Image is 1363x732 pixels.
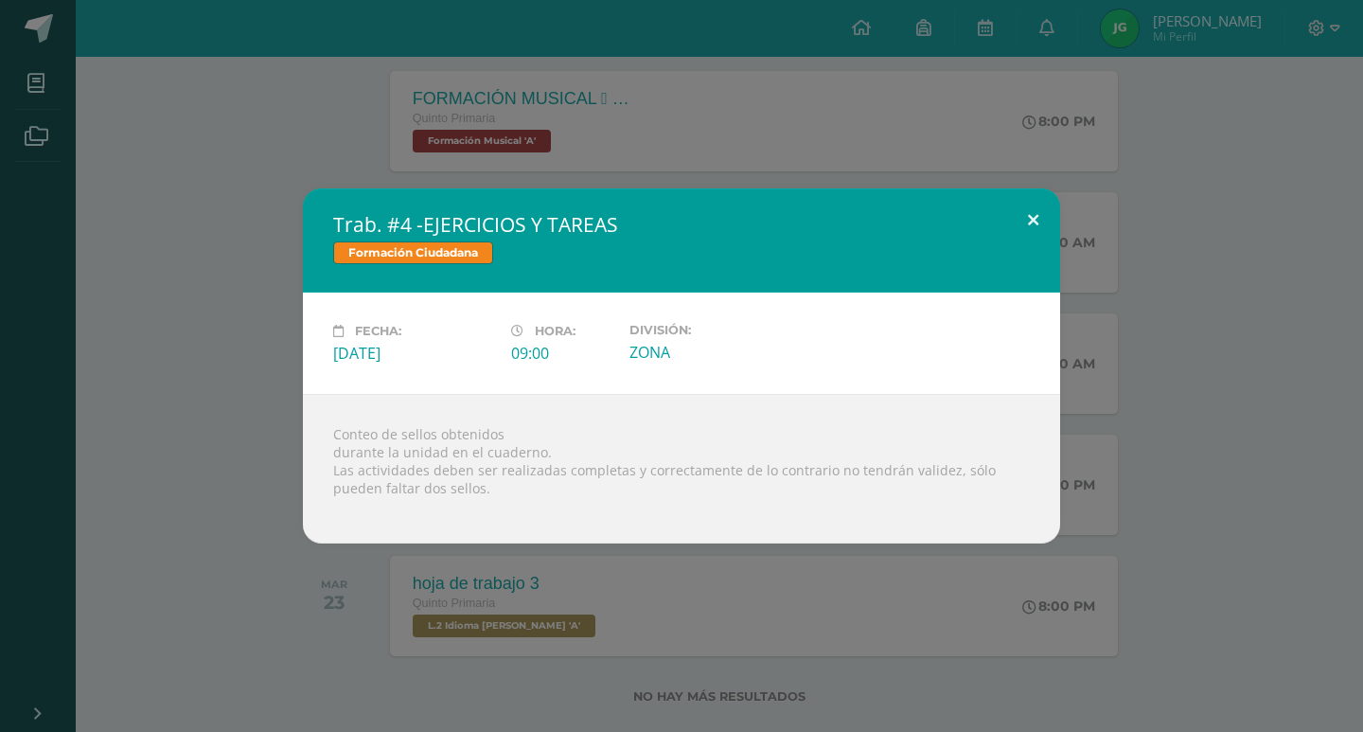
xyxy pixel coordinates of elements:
div: [DATE] [333,343,496,364]
button: Close (Esc) [1006,188,1060,253]
span: Fecha: [355,324,401,338]
span: Formación Ciudadana [333,241,493,264]
span: Hora: [535,324,575,338]
div: 09:00 [511,343,614,364]
div: Conteo de sellos obtenidos durante la unidad en el cuaderno. Las actividades deben ser realizadas... [303,394,1060,544]
h2: Trab. #4 -EJERCICIOS Y TAREAS [333,211,1030,238]
div: ZONA [629,342,792,363]
label: División: [629,323,792,337]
